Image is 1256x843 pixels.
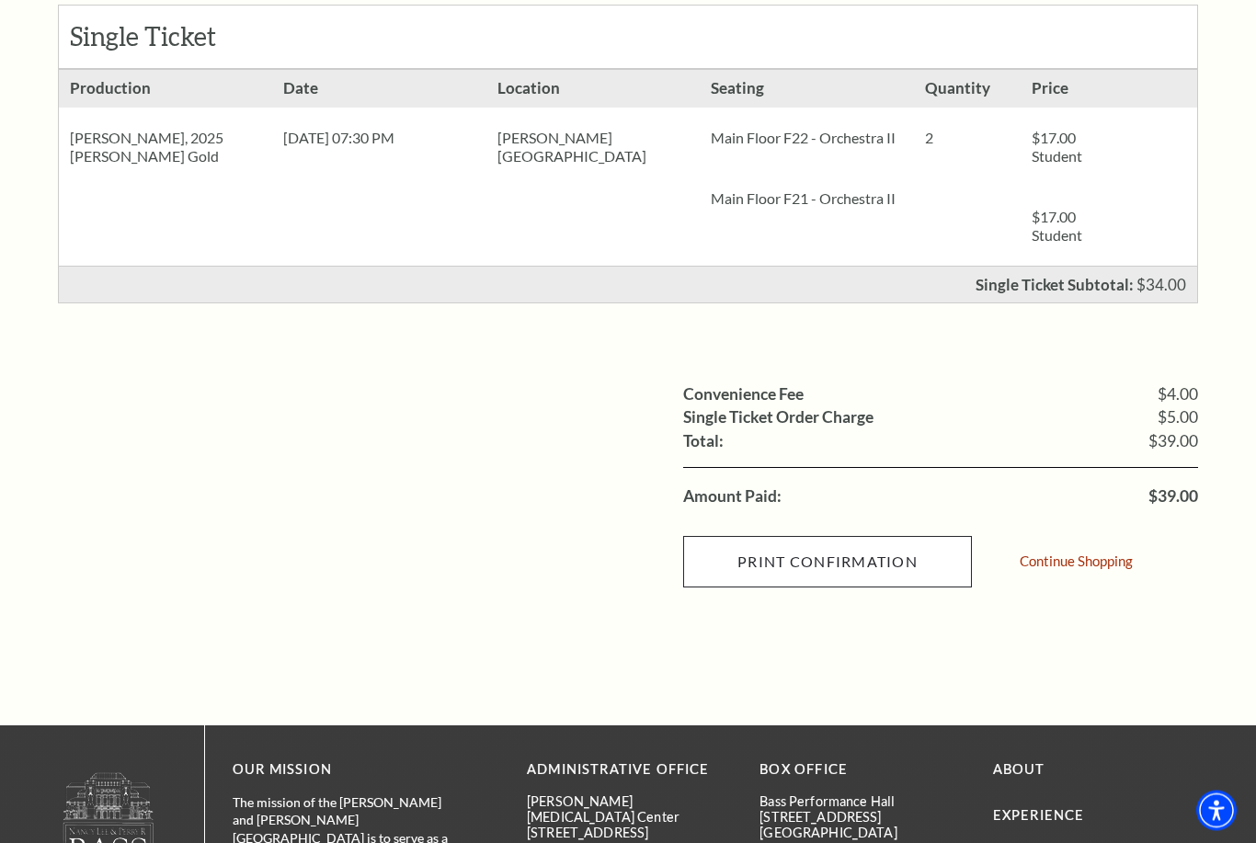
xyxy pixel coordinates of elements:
h3: Date [272,71,485,108]
p: [PERSON_NAME][MEDICAL_DATA] Center [527,794,732,826]
label: Single Ticket Order Charge [683,410,873,427]
div: [DATE] 07:30 PM [272,108,485,169]
div: Accessibility Menu [1196,791,1237,831]
p: Main Floor F22 - Orchestra II [711,130,902,148]
p: Bass Performance Hall [759,794,965,810]
label: Total: [683,434,724,450]
p: BOX OFFICE [759,759,965,782]
h3: Production [59,71,272,108]
div: [PERSON_NAME], 2025 [PERSON_NAME] Gold [59,108,272,188]
h3: Quantity [914,71,1021,108]
span: $39.00 [1148,489,1198,506]
span: $34.00 [1136,276,1186,295]
p: Single Ticket Subtotal: [976,278,1134,293]
h3: Seating [700,71,913,108]
p: [STREET_ADDRESS] [527,826,732,841]
span: $4.00 [1158,387,1198,404]
span: $39.00 [1148,434,1198,450]
a: Continue Shopping [1020,555,1133,569]
label: Amount Paid: [683,489,782,506]
label: Convenience Fee [683,387,804,404]
p: Main Floor F21 - Orchestra II [711,190,902,209]
h2: Single Ticket [70,22,271,53]
p: OUR MISSION [233,759,462,782]
h3: Location [486,71,700,108]
input: Submit button [683,537,972,588]
a: About [993,762,1045,778]
span: $17.00 Student [1032,130,1082,165]
p: Administrative Office [527,759,732,782]
span: $17.00 Student [1032,209,1082,245]
h3: Price [1021,71,1127,108]
span: [PERSON_NAME][GEOGRAPHIC_DATA] [497,130,646,165]
a: Experience [993,808,1085,824]
p: [STREET_ADDRESS] [759,810,965,826]
span: $5.00 [1158,410,1198,427]
p: 2 [925,130,1010,148]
